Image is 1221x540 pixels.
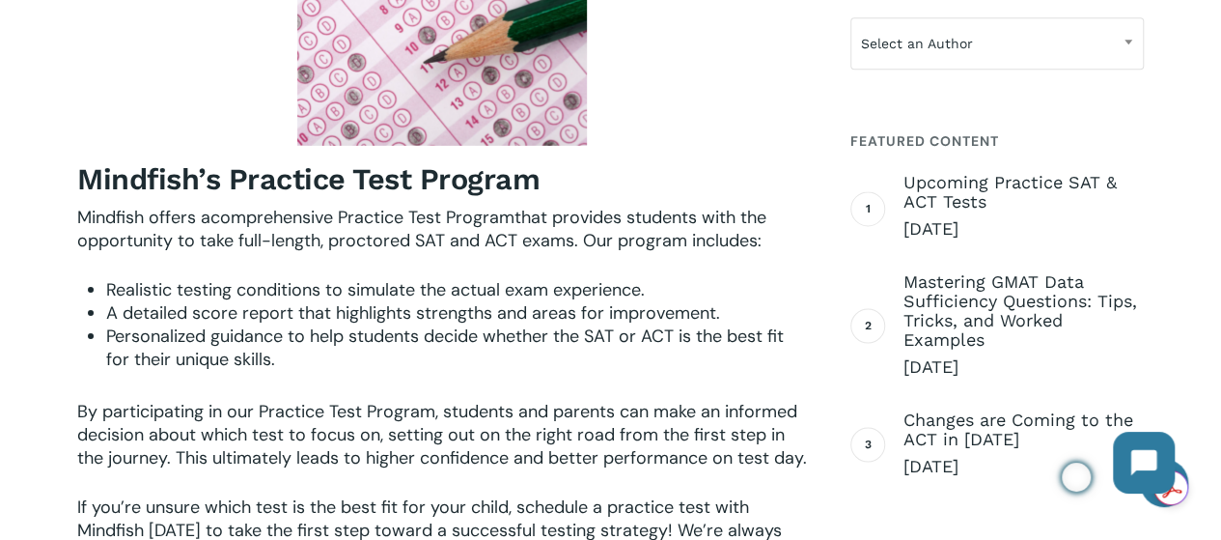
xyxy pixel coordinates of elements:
[851,23,1143,64] span: Select an Author
[77,162,540,196] b: Mindfish’s Practice Test Program
[903,173,1144,241] a: Upcoming Practice SAT & ACT Tests [DATE]
[210,206,514,229] a: comprehensive Practice Test Program
[77,206,210,229] span: Mindfish offers a
[106,325,784,371] span: Personalized guidance to help students decide whether the SAT or ACT is the best fit for their un...
[903,411,1144,449] span: Changes are Coming to the ACT in [DATE]
[1094,412,1194,513] iframe: Chatbot
[903,272,1144,350] span: Mastering GMAT Data Sufficiency Questions: Tips, Tricks, and Worked Examples
[903,411,1144,478] a: Changes are Coming to the ACT in [DATE] [DATE]
[903,355,1144,379] span: [DATE]
[903,217,1144,241] span: [DATE]
[77,206,766,252] span: that provides students with the opportunity to take full-length, proctored SAT and ACT exams. Our...
[850,17,1144,70] span: Select an Author
[903,455,1144,478] span: [DATE]
[106,301,720,325] span: A detailed score report that highlights strengths and areas for improvement.
[850,124,1144,158] h4: Featured Content
[106,278,645,301] span: Realistic testing conditions to simulate the actual exam experience.
[903,272,1144,379] a: Mastering GMAT Data Sufficiency Questions: Tips, Tricks, and Worked Examples [DATE]
[77,400,807,469] span: By participating in our Practice Test Program, students and parents can make an informed decision...
[903,173,1144,212] span: Upcoming Practice SAT & ACT Tests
